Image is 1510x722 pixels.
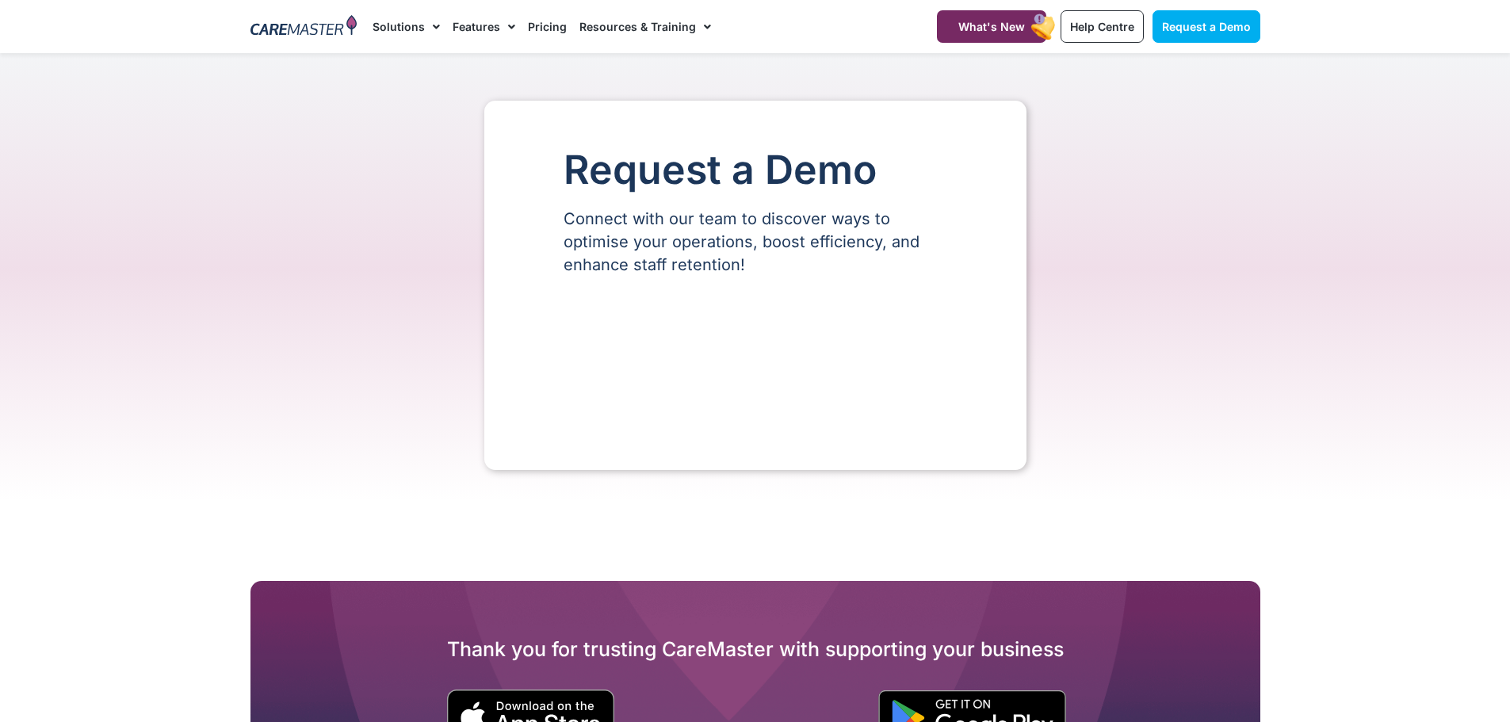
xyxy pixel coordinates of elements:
[958,20,1025,33] span: What's New
[1153,10,1260,43] a: Request a Demo
[564,208,947,277] p: Connect with our team to discover ways to optimise your operations, boost efficiency, and enhance...
[564,148,947,192] h1: Request a Demo
[1162,20,1251,33] span: Request a Demo
[564,304,947,422] iframe: Form 0
[250,15,357,39] img: CareMaster Logo
[1070,20,1134,33] span: Help Centre
[1061,10,1144,43] a: Help Centre
[250,636,1260,662] h2: Thank you for trusting CareMaster with supporting your business
[937,10,1046,43] a: What's New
